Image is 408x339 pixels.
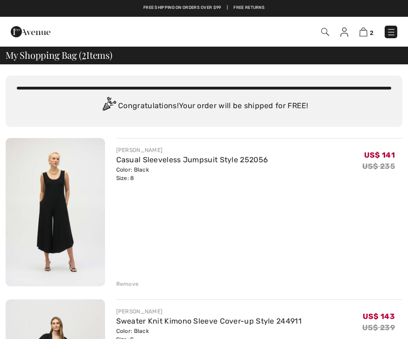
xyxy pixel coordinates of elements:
[233,5,265,11] a: Free Returns
[143,5,221,11] a: Free shipping on orders over $99
[116,146,268,154] div: [PERSON_NAME]
[116,155,268,164] a: Casual Sleeveless Jumpsuit Style 252056
[227,5,228,11] span: |
[359,28,367,36] img: Shopping Bag
[370,29,373,36] span: 2
[116,307,302,316] div: [PERSON_NAME]
[387,28,396,37] img: Menu
[11,22,50,41] img: 1ère Avenue
[362,323,395,332] s: US$ 239
[17,97,391,116] div: Congratulations! Your order will be shipped for FREE!
[362,162,395,171] s: US$ 235
[364,151,395,159] span: US$ 141
[99,97,118,116] img: Congratulation2.svg
[6,138,105,286] img: Casual Sleeveless Jumpsuit Style 252056
[82,48,86,60] span: 2
[6,50,113,60] span: My Shopping Bag ( Items)
[116,280,139,288] div: Remove
[340,28,348,37] img: My Info
[321,28,329,36] img: Search
[116,166,268,182] div: Color: Black Size: 8
[116,317,302,325] a: Sweater Knit Kimono Sleeve Cover-up Style 244911
[363,312,395,321] span: US$ 143
[11,27,50,35] a: 1ère Avenue
[359,26,373,37] a: 2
